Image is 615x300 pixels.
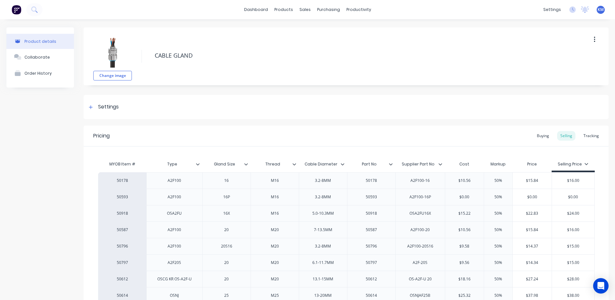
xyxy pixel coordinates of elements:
[105,243,140,249] div: 50796
[482,238,514,254] div: 50%
[93,71,132,80] button: Change image
[513,222,552,238] div: $15.84
[24,55,50,60] div: Collaborate
[210,291,243,300] div: 25
[307,176,339,185] div: 3.2-8MM
[105,276,140,282] div: 50612
[513,189,552,205] div: $0.00
[355,242,387,250] div: 50796
[98,271,595,287] div: 50612OSCG KR OS-A2F-U20M2013.1-15MM50612OS-A2F-U 20$18.1650%$27.24$28.00
[98,254,595,271] div: 50797A2F20S20M206.1-11.7MM50797A2F-20S$9.5650%$14.34$15.00
[355,209,387,218] div: 50918
[482,271,514,287] div: 50%
[307,242,339,250] div: 3.2-8MM
[146,156,198,172] div: Type
[404,258,436,267] div: A2F-20S
[202,158,251,171] div: Gland Size
[445,271,484,287] div: $18.16
[355,176,387,185] div: 50178
[404,193,436,201] div: A2F100-16P
[259,242,291,250] div: M20
[158,193,190,201] div: A2F100
[151,48,556,63] textarea: CABLE GLAND
[395,156,441,172] div: Supplier Part No
[98,172,595,189] div: 50178A2F10016M163.2-8MM50178A2F100-16$10.5650%$15.84$16.00
[598,7,604,13] span: KM
[404,275,437,283] div: OS-A2F-U 20
[93,32,132,80] div: fileChange image
[307,226,339,234] div: 7-13.5MM
[210,242,243,250] div: 20S16
[93,132,110,140] div: Pricing
[98,205,595,221] div: 50918OSA2FU16XM165.0-10.3MM50918OSA2FU16X$15.2250%$22.83$24.00
[404,176,436,185] div: A2F100-16
[552,173,595,189] div: $16.00
[98,158,146,171] div: MYOB Item #
[482,173,514,189] div: 50%
[445,238,484,254] div: $9.58
[6,65,74,81] button: Order History
[271,5,296,14] div: products
[513,173,552,189] div: $15.84
[158,176,190,185] div: A2F100
[24,39,56,44] div: Product details
[482,189,514,205] div: 50%
[482,255,514,271] div: 50%
[445,189,484,205] div: $0.00
[445,255,484,271] div: $9.56
[202,156,247,172] div: Gland Size
[105,227,140,233] div: 50587
[355,258,387,267] div: 50797
[259,209,291,218] div: M16
[210,258,243,267] div: 20
[241,5,271,14] a: dashboard
[355,291,387,300] div: 50614
[98,238,595,254] div: 50796A2F10020S16M203.2-8MM50796A2F100-20S16$9.5850%$14.37$15.00
[347,156,391,172] div: Part No
[251,158,299,171] div: Thread
[105,293,140,298] div: 50614
[482,222,514,238] div: 50%
[593,278,609,294] div: Open Intercom Messenger
[355,226,387,234] div: 50587
[158,242,190,250] div: A2F100
[210,275,243,283] div: 20
[146,158,202,171] div: Type
[580,131,602,141] div: Tracking
[402,242,438,250] div: A2F100-20S16
[552,222,595,238] div: $16.00
[395,158,445,171] div: Supplier Part No
[512,158,552,171] div: Price
[540,5,564,14] div: settings
[259,193,291,201] div: M16
[513,255,552,271] div: $14.34
[445,173,484,189] div: $10.56
[210,176,243,185] div: 16
[24,71,52,76] div: Order History
[210,209,243,218] div: 16X
[210,226,243,234] div: 20
[259,291,291,300] div: M25
[105,260,140,266] div: 50797
[105,194,140,200] div: 50593
[513,238,552,254] div: $14.37
[158,258,190,267] div: A2F20S
[552,205,595,221] div: $24.00
[355,193,387,201] div: 50593
[98,189,595,205] div: 50593A2F10016PM163.2-8MM50593A2F100-16P$0.0050%$0.00$0.00
[152,275,197,283] div: OSCG KR OS-A2F-U
[296,5,314,14] div: sales
[513,205,552,221] div: $22.83
[307,275,339,283] div: 13.1-15MM
[259,258,291,267] div: M20
[445,158,484,171] div: Cost
[534,131,552,141] div: Buying
[343,5,374,14] div: productivity
[307,258,339,267] div: 6.1-11.7MM
[307,209,339,218] div: 5.0-10.3MM
[259,176,291,185] div: M16
[557,131,575,141] div: Selling
[404,226,436,234] div: A2F100-20
[299,158,347,171] div: Cable Diameter
[96,35,129,68] img: file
